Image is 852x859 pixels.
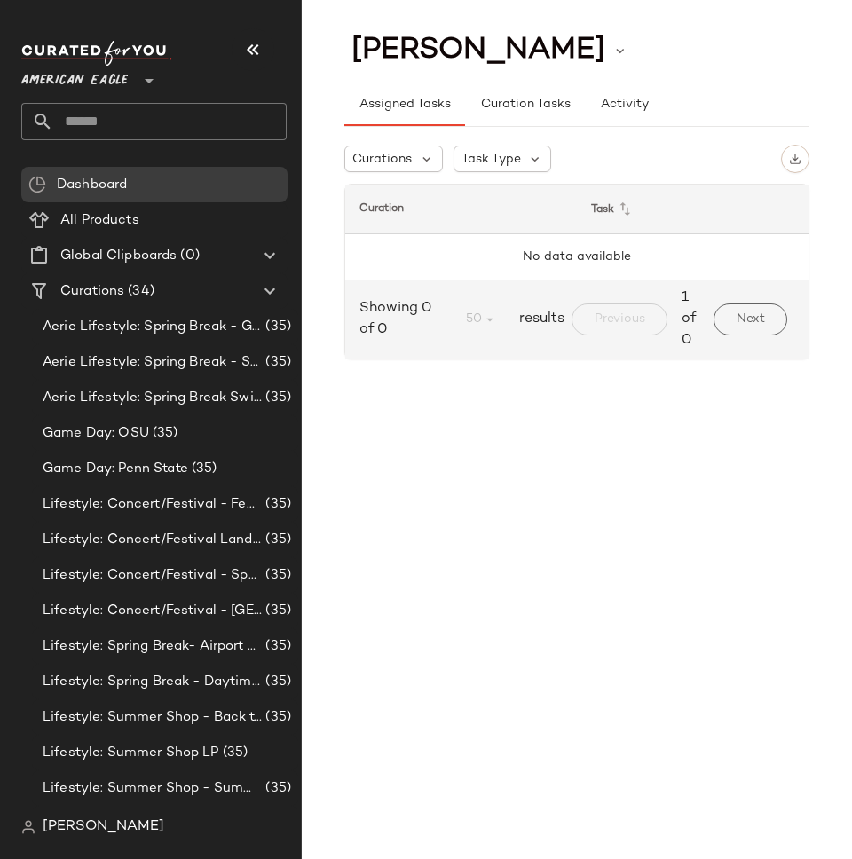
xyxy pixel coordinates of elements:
span: 1 of 0 [682,288,698,351]
img: svg%3e [28,176,46,193]
span: (35) [262,601,291,621]
span: Curation Tasks [479,98,570,112]
span: Lifestyle: Concert/Festival - Sporty [43,565,262,586]
span: (34) [124,281,154,302]
img: svg%3e [21,820,35,834]
span: (35) [262,317,291,337]
span: Lifestyle: Spring Break - Daytime Casual [43,672,262,692]
span: Task Type [461,150,521,169]
span: Aerie Lifestyle: Spring Break - Sporty [43,352,262,373]
span: Global Clipboards [60,246,177,266]
button: Next [714,303,787,335]
span: Lifestyle: Concert/Festival - Femme [43,494,262,515]
span: (35) [149,423,178,444]
span: Showing 0 of 0 [359,298,451,341]
span: (35) [219,743,248,763]
span: Game Day: OSU [43,423,149,444]
span: Lifestyle: Spring Break- Airport Style [43,636,262,657]
th: Curation [345,185,577,234]
span: All Products [60,210,139,231]
span: Dashboard [57,175,127,195]
span: [PERSON_NAME] [43,816,164,838]
span: (35) [262,388,291,408]
span: [PERSON_NAME] [351,34,605,67]
th: Task [577,185,809,234]
span: (35) [188,459,217,479]
span: (35) [262,352,291,373]
span: Game Day: Penn State [43,459,188,479]
img: svg%3e [789,153,801,165]
span: (35) [262,494,291,515]
img: cfy_white_logo.C9jOOHJF.svg [21,41,172,66]
td: No data available [345,234,809,280]
span: Lifestyle: Summer Shop - Back to School Essentials [43,707,262,728]
span: (35) [262,636,291,657]
span: (35) [262,565,291,586]
span: Lifestyle: Concert/Festival Landing Page [43,530,262,550]
span: Lifestyle: Summer Shop - Summer Abroad [43,778,262,799]
span: Curations [60,281,124,302]
span: (0) [177,246,199,266]
span: Assigned Tasks [359,98,451,112]
span: (35) [262,530,291,550]
span: American Eagle [21,60,128,92]
span: Lifestyle: Concert/Festival - [GEOGRAPHIC_DATA] [43,601,262,621]
span: Activity [600,98,649,112]
span: (35) [262,778,291,799]
span: Next [736,312,765,327]
span: Aerie Lifestyle: Spring Break Swimsuits Landing Page [43,388,262,408]
span: (35) [262,707,291,728]
span: Aerie Lifestyle: Spring Break - Girly/Femme [43,317,262,337]
span: Curations [352,150,412,169]
span: Lifestyle: Summer Shop LP [43,743,219,763]
span: results [512,309,564,330]
span: (35) [262,672,291,692]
